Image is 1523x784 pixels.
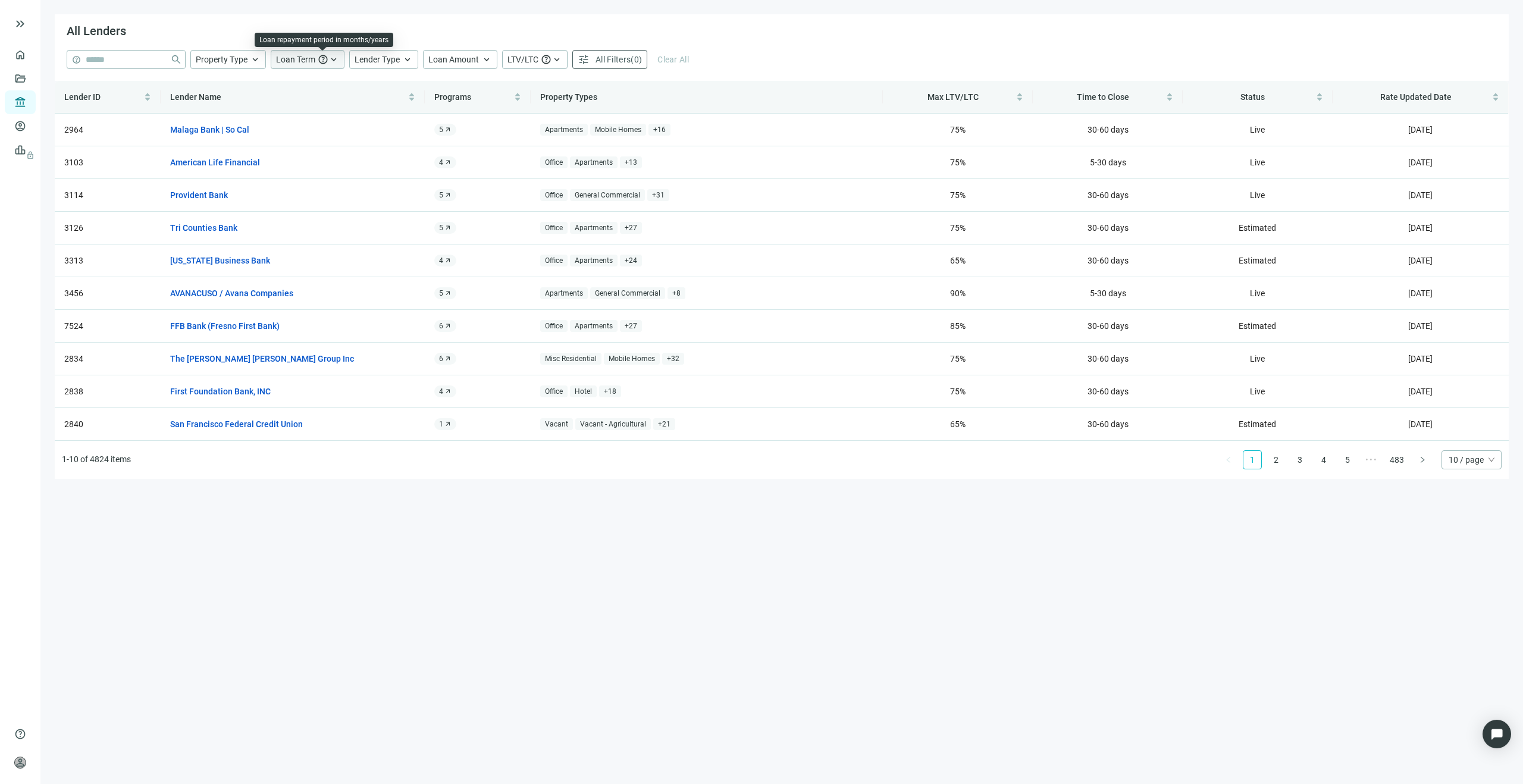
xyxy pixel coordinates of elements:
[481,54,492,65] span: keyboard_arrow_up
[170,352,354,365] a: The [PERSON_NAME] [PERSON_NAME] Group Inc
[927,92,979,102] span: Max LTV/LTC
[1314,450,1333,469] li: 4
[540,189,568,202] span: Office
[14,757,26,769] span: person
[1408,354,1433,363] span: [DATE]
[652,50,694,69] button: Clear All
[620,320,642,333] span: + 27
[444,257,452,264] span: arrow_outward
[1239,223,1276,233] span: Estimated
[540,92,597,102] span: Property Types
[1033,310,1183,343] td: 30-60 days
[259,35,388,45] div: Loan repayment period in months/years
[540,156,568,169] span: Office
[64,92,101,102] span: Lender ID
[551,54,562,65] span: keyboard_arrow_up
[620,156,642,169] span: + 13
[439,387,443,396] span: 4
[599,385,621,398] span: + 18
[1225,456,1232,463] span: left
[55,146,161,179] td: 3103
[540,320,568,333] span: Office
[444,322,452,330] span: arrow_outward
[1239,256,1276,265] span: Estimated
[620,255,642,267] span: + 24
[434,92,471,102] span: Programs
[170,221,237,234] a: Tri Counties Bank
[170,254,270,267] a: [US_STATE] Business Bank
[1243,451,1261,469] a: 1
[1408,387,1433,396] span: [DATE]
[439,125,443,134] span: 5
[276,55,315,64] span: Loan Term
[570,320,618,333] span: Apartments
[950,321,966,331] span: 85 %
[1386,450,1408,469] li: 483
[328,54,339,65] span: keyboard_arrow_up
[55,212,161,244] td: 3126
[1449,451,1494,469] span: 10 / page
[572,50,647,69] button: tuneAll Filters(0)
[1267,451,1285,469] a: 2
[439,190,443,200] span: 5
[1338,450,1357,469] li: 5
[444,224,452,231] span: arrow_outward
[1362,450,1381,469] span: •••
[444,192,452,199] span: arrow_outward
[647,189,669,202] span: + 31
[196,55,247,64] span: Property Type
[250,54,261,65] span: keyboard_arrow_up
[1033,244,1183,277] td: 30-60 days
[14,728,26,740] span: help
[1219,450,1238,469] li: Previous Page
[540,124,588,136] span: Apartments
[1408,288,1433,298] span: [DATE]
[1408,419,1433,429] span: [DATE]
[444,388,452,395] span: arrow_outward
[570,385,597,398] span: Hotel
[1033,375,1183,408] td: 30-60 days
[1413,450,1432,469] li: Next Page
[1408,190,1433,200] span: [DATE]
[1267,450,1286,469] li: 2
[950,288,966,298] span: 90 %
[444,355,452,362] span: arrow_outward
[1239,321,1276,331] span: Estimated
[444,421,452,428] span: arrow_outward
[318,54,328,65] span: help
[540,287,588,300] span: Apartments
[439,288,443,298] span: 5
[55,277,161,310] td: 3456
[1291,451,1309,469] a: 3
[1033,114,1183,146] td: 30-60 days
[444,126,452,133] span: arrow_outward
[1408,125,1433,134] span: [DATE]
[170,189,228,202] a: Provident Bank
[950,190,966,200] span: 75 %
[13,17,27,31] button: keyboard_double_arrow_right
[1250,387,1265,396] span: Live
[950,256,966,265] span: 65 %
[428,55,479,64] span: Loan Amount
[620,222,642,234] span: + 27
[540,255,568,267] span: Office
[1362,450,1381,469] li: Next 5 Pages
[62,450,131,469] li: 1-10 of 4824 items
[1077,92,1129,102] span: Time to Close
[1033,277,1183,310] td: 5-30 days
[355,55,400,64] span: Lender Type
[950,354,966,363] span: 75 %
[170,418,303,431] a: San Francisco Federal Credit Union
[540,353,601,365] span: Misc Residential
[570,156,618,169] span: Apartments
[170,123,249,136] a: Malaga Bank | So Cal
[648,124,670,136] span: + 16
[575,418,651,431] span: Vacant - Agricultural
[604,353,660,365] span: Mobile Homes
[1240,92,1265,102] span: Status
[1386,451,1408,469] a: 483
[1408,256,1433,265] span: [DATE]
[950,125,966,134] span: 75 %
[653,418,675,431] span: + 21
[55,179,161,212] td: 3114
